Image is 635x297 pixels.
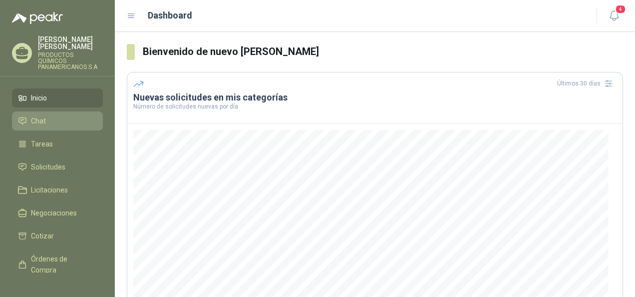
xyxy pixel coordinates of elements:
[605,7,623,25] button: 4
[12,157,103,176] a: Solicitudes
[31,184,68,195] span: Licitaciones
[12,180,103,199] a: Licitaciones
[133,103,617,109] p: Número de solicitudes nuevas por día
[615,4,626,14] span: 4
[31,115,46,126] span: Chat
[31,230,54,241] span: Cotizar
[12,88,103,107] a: Inicio
[31,161,65,172] span: Solicitudes
[133,91,617,103] h3: Nuevas solicitudes en mis categorías
[12,12,63,24] img: Logo peakr
[12,249,103,279] a: Órdenes de Compra
[31,207,77,218] span: Negociaciones
[12,203,103,222] a: Negociaciones
[12,111,103,130] a: Chat
[12,134,103,153] a: Tareas
[38,52,103,70] p: PRODUCTOS QUIMICOS PANAMERICANOS S A
[31,138,53,149] span: Tareas
[38,36,103,50] p: [PERSON_NAME] [PERSON_NAME]
[148,8,192,22] h1: Dashboard
[143,44,624,59] h3: Bienvenido de nuevo [PERSON_NAME]
[31,253,93,275] span: Órdenes de Compra
[31,92,47,103] span: Inicio
[557,75,617,91] div: Últimos 30 días
[12,226,103,245] a: Cotizar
